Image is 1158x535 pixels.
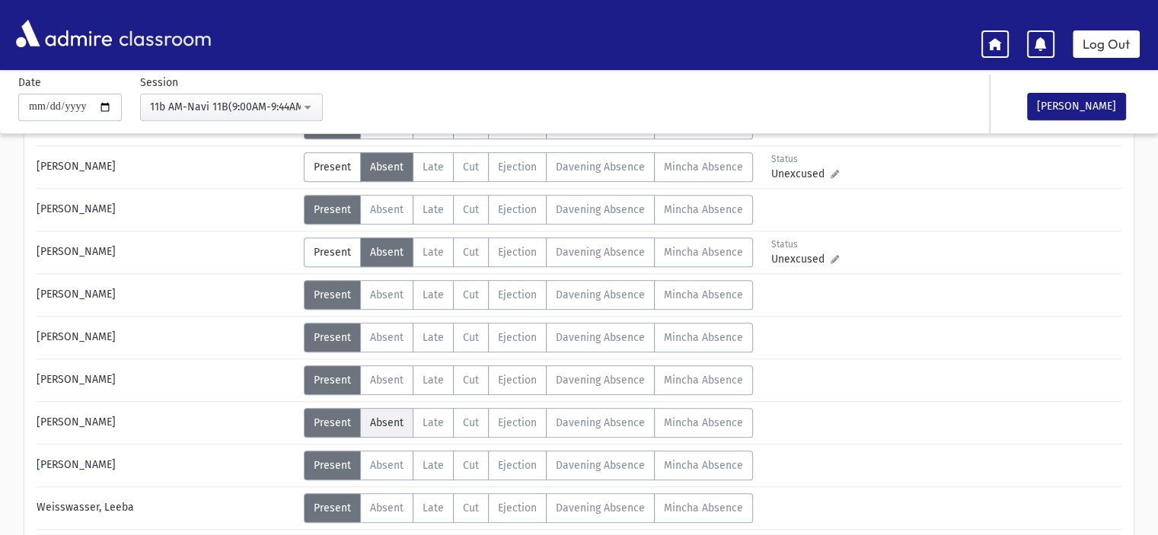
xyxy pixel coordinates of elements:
span: Ejection [498,459,537,472]
span: Late [423,288,444,301]
div: [PERSON_NAME] [29,365,304,395]
span: Ejection [498,331,537,344]
span: Mincha Absence [664,374,743,387]
div: [PERSON_NAME] [29,408,304,438]
span: Absent [370,331,404,344]
span: Absent [370,203,404,216]
span: Cut [463,502,479,514]
span: Present [314,416,351,429]
span: Cut [463,288,479,301]
span: Mincha Absence [664,288,743,301]
span: Mincha Absence [664,161,743,174]
span: Absent [370,502,404,514]
span: Absent [370,246,404,259]
span: Davening Absence [556,161,645,174]
span: Absent [370,288,404,301]
span: Present [314,459,351,472]
span: Late [423,246,444,259]
span: Present [314,502,351,514]
span: Absent [370,374,404,387]
span: Mincha Absence [664,459,743,472]
div: 11b AM-Navi 11B(9:00AM-9:44AM) [150,99,301,115]
span: Ejection [498,288,537,301]
span: Ejection [498,246,537,259]
span: Davening Absence [556,331,645,344]
div: [PERSON_NAME] [29,323,304,352]
span: Late [423,331,444,344]
div: AttTypes [304,152,753,182]
span: Mincha Absence [664,203,743,216]
span: Absent [370,459,404,472]
span: Cut [463,374,479,387]
span: Mincha Absence [664,246,743,259]
img: AdmirePro [12,16,116,51]
span: Present [314,203,351,216]
span: Cut [463,331,479,344]
span: Late [423,374,444,387]
span: Cut [463,416,479,429]
span: Present [314,374,351,387]
div: [PERSON_NAME] [29,280,304,310]
div: Status [771,237,839,251]
div: AttTypes [304,195,753,225]
span: Davening Absence [556,374,645,387]
span: Ejection [498,161,537,174]
div: [PERSON_NAME] [29,451,304,480]
span: Mincha Absence [664,331,743,344]
div: [PERSON_NAME] [29,152,304,182]
span: Davening Absence [556,459,645,472]
span: Davening Absence [556,416,645,429]
label: Date [18,75,41,91]
span: Davening Absence [556,246,645,259]
span: Ejection [498,374,537,387]
div: AttTypes [304,280,753,310]
span: Cut [463,246,479,259]
div: AttTypes [304,451,753,480]
span: Late [423,459,444,472]
span: Late [423,416,444,429]
span: Absent [370,161,404,174]
button: 11b AM-Navi 11B(9:00AM-9:44AM) [140,94,323,121]
span: Unexcused [771,166,831,182]
label: Session [140,75,178,91]
div: AttTypes [304,323,753,352]
div: AttTypes [304,365,753,395]
span: Present [314,246,351,259]
span: Late [423,203,444,216]
span: Cut [463,203,479,216]
span: Late [423,161,444,174]
div: AttTypes [304,237,753,267]
div: AttTypes [304,493,753,523]
span: Ejection [498,416,537,429]
span: classroom [116,14,212,54]
span: Present [314,331,351,344]
span: Absent [370,416,404,429]
div: AttTypes [304,408,753,438]
span: Mincha Absence [664,416,743,429]
span: Davening Absence [556,203,645,216]
span: Present [314,288,351,301]
span: Ejection [498,203,537,216]
button: [PERSON_NAME] [1027,93,1126,120]
span: Unexcused [771,251,831,267]
div: [PERSON_NAME] [29,195,304,225]
span: Late [423,502,444,514]
a: Log Out [1073,30,1140,58]
div: [PERSON_NAME] [29,237,304,267]
span: Cut [463,459,479,472]
span: Present [314,161,351,174]
span: Cut [463,161,479,174]
div: Status [771,152,839,166]
span: Davening Absence [556,288,645,301]
div: Weisswasser, Leeba [29,493,304,523]
span: Mincha Absence [664,502,743,514]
